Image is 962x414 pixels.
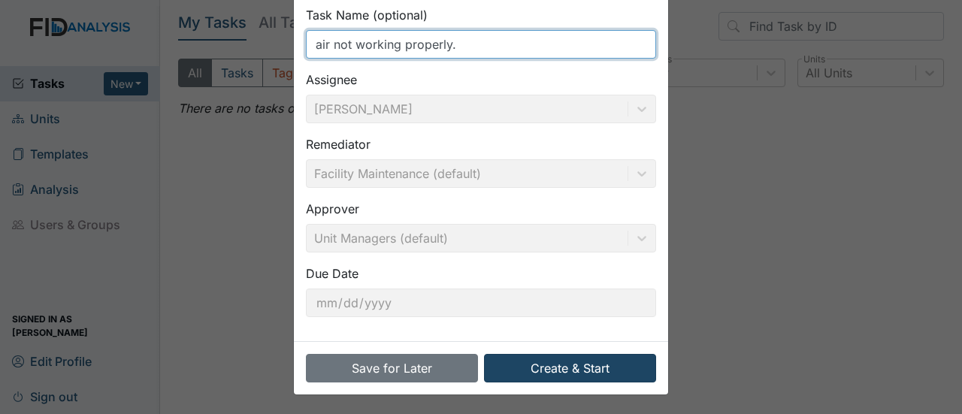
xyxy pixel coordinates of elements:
[306,71,357,89] label: Assignee
[306,6,428,24] label: Task Name (optional)
[306,264,358,283] label: Due Date
[484,354,656,382] button: Create & Start
[306,200,359,218] label: Approver
[306,135,371,153] label: Remediator
[306,354,478,382] button: Save for Later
